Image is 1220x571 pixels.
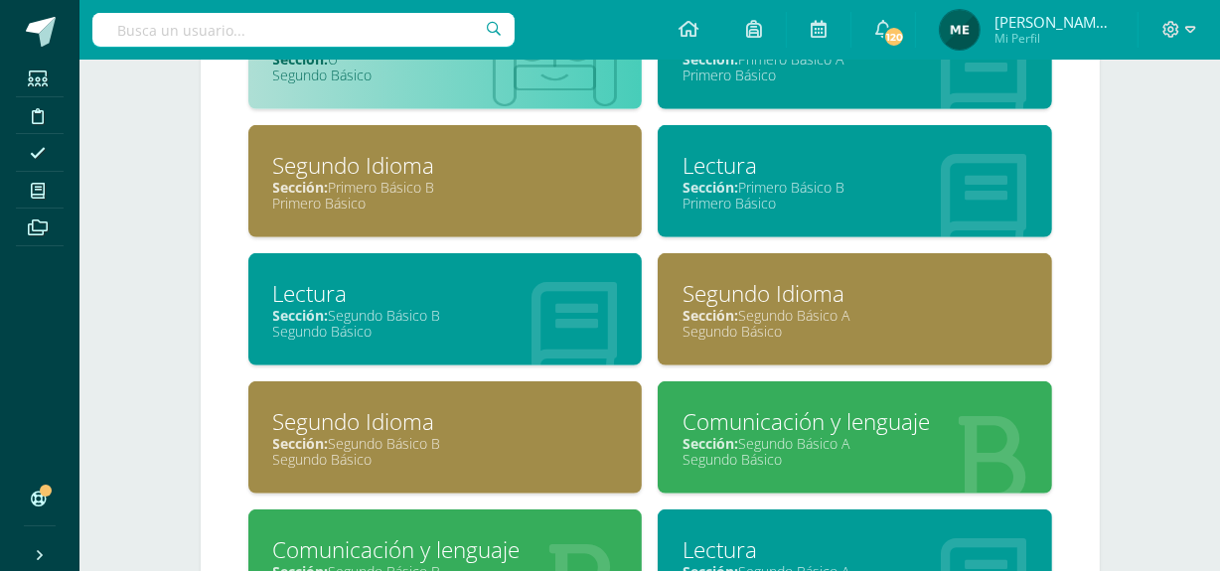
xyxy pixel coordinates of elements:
span: 120 [883,26,905,48]
div: Segundo Básico B [273,434,618,453]
span: Sección: [273,434,329,453]
span: Sección: [683,434,738,453]
a: Segundo IdiomaSección:Primero Básico BPrimero Básico [248,125,643,237]
div: Segundo Básico A [683,306,1027,325]
span: [PERSON_NAME] de los Angeles [994,12,1114,32]
div: Segundo Básico [273,66,618,84]
div: Segundo Básico [273,322,618,341]
a: LecturaSección:Segundo Básico BSegundo Básico [248,253,643,365]
a: Segundo IdiomaSección:Segundo Básico ASegundo Básico [658,253,1052,365]
div: Lectura [273,278,618,309]
div: Primero Básico B [273,178,618,197]
div: Primero Básico [683,66,1027,84]
div: Comunicación y lenguaje [683,406,1027,437]
div: Lectura [683,150,1027,181]
span: Sección: [683,306,738,325]
div: Segundo Idioma [683,278,1027,309]
div: Comunicación y lenguaje [273,534,618,565]
div: Segundo Básico [683,322,1027,341]
div: Segundo Básico B [273,306,618,325]
span: Sección: [683,178,738,197]
a: LecturaSección:Primero Básico BPrimero Básico [658,125,1052,237]
div: Primero Básico B [683,178,1027,197]
span: Sección: [273,306,329,325]
div: Segundo Básico [683,450,1027,469]
span: Mi Perfil [994,30,1114,47]
a: Comunicación y lenguajeSección:Segundo Básico ASegundo Básico [658,381,1052,494]
div: Segundo Idioma [273,406,618,437]
div: Segundo Básico A [683,434,1027,453]
img: ced03373c30ac9eb276b8f9c21c0bd80.png [940,10,980,50]
div: Lectura [683,534,1027,565]
span: Sección: [273,178,329,197]
input: Busca un usuario... [92,13,515,47]
a: Segundo IdiomaSección:Segundo Básico BSegundo Básico [248,381,643,494]
div: Segundo Idioma [273,150,618,181]
div: Segundo Básico [273,450,618,469]
div: Primero Básico [683,194,1027,213]
div: Primero Básico [273,194,618,213]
